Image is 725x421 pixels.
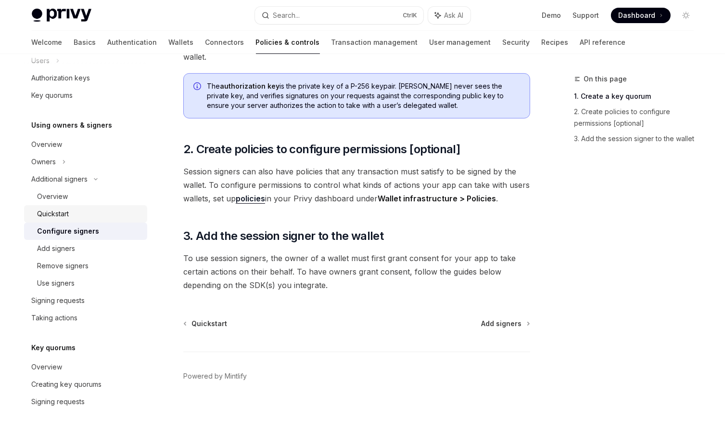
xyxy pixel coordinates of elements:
div: Creating key quorums [32,379,102,390]
a: Signing requests [24,292,147,309]
a: API reference [580,31,626,54]
span: Add signers [482,319,522,329]
span: The is the private key of a P-256 keypair. [PERSON_NAME] never sees the private key, and verifies... [207,81,520,110]
a: Overview [24,188,147,205]
svg: Info [193,82,203,92]
a: Remove signers [24,257,147,275]
a: Signing requests [24,393,147,410]
a: 2. Create policies to configure permissions [optional] [574,104,701,131]
div: Authorization keys [32,72,90,84]
span: Ctrl K [403,12,418,19]
div: Add signers [38,243,76,254]
a: Connectors [205,31,244,54]
div: Owners [32,156,56,168]
a: Use signers [24,275,147,292]
div: Remove signers [38,260,89,272]
div: Overview [32,139,63,150]
a: Key quorums [24,87,147,104]
span: Quickstart [191,319,227,329]
strong: Wallet infrastructure > Policies [378,194,496,203]
a: Creating key quorums [24,376,147,393]
div: Overview [32,361,63,373]
a: Overview [24,358,147,376]
a: Wallets [169,31,194,54]
a: Security [503,31,530,54]
a: 1. Create a key quorum [574,89,701,104]
div: Signing requests [32,295,85,306]
a: 3. Add the session signer to the wallet [574,131,701,146]
a: Support [573,11,599,20]
button: Toggle dark mode [678,8,694,23]
a: Authentication [108,31,157,54]
a: Taking actions [24,309,147,327]
div: Signing requests [32,396,85,408]
strong: authorization key [220,82,280,90]
a: Add signers [482,319,529,329]
a: Quickstart [184,319,227,329]
a: Add signers [24,240,147,257]
span: On this page [584,73,627,85]
img: light logo [32,9,91,22]
a: Configure signers [24,223,147,240]
span: Ask AI [445,11,464,20]
div: Taking actions [32,312,78,324]
a: Quickstart [24,205,147,223]
a: Powered by Mintlify [183,371,247,381]
div: Use signers [38,277,75,289]
a: Recipes [542,31,569,54]
div: Key quorums [32,90,73,101]
button: Ask AI [428,7,471,24]
div: Search... [273,10,300,21]
a: Policies & controls [256,31,320,54]
div: Configure signers [38,225,100,237]
div: Quickstart [38,208,69,220]
a: User management [430,31,491,54]
h5: Key quorums [32,342,76,354]
a: Overview [24,136,147,153]
a: Transaction management [331,31,418,54]
span: To use session signers, the owner of a wallet must first grant consent for your app to take certa... [183,251,530,292]
span: 3. Add the session signer to the wallet [183,228,384,244]
a: Basics [74,31,96,54]
a: Welcome [32,31,63,54]
a: Dashboard [611,8,671,23]
span: Session signers can also have policies that any transaction must satisfy to be signed by the wall... [183,165,530,205]
div: Overview [38,191,68,202]
h5: Using owners & signers [32,119,113,131]
span: 2. Create policies to configure permissions [optional] [183,142,460,157]
button: Search...CtrlK [255,7,423,24]
div: Additional signers [32,173,88,185]
a: Demo [542,11,561,20]
a: policies [236,194,265,204]
a: Authorization keys [24,69,147,87]
span: Dashboard [619,11,656,20]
